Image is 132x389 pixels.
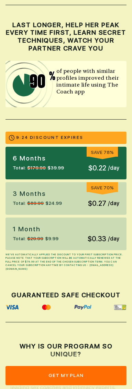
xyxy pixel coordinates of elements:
img: icon [41,304,52,310]
span: $9.99 [45,235,58,242]
span: Total: [13,200,25,207]
span: $29.99 [27,235,43,242]
span: / day [108,164,119,172]
span: % [49,70,55,91]
span: Save 70% [91,185,114,190]
span: $24.99 [45,200,62,207]
img: icon [5,304,19,310]
p: 3 Months [13,189,62,198]
h2: GUARANTEED SAFE CHECKOUT [5,291,126,299]
p: 1 Month [13,225,58,234]
p: WE'VE AUTOMATICALLY APPLIED THE DISCOUNT TO YOUR FIRST SUBSCRIPTION PRICE. PLEASE NOTE THAT YOUR ... [5,253,126,271]
p: 6 months [13,154,64,163]
span: Total: [13,164,25,171]
span: $89.99 [27,200,44,207]
span: $0.22 [88,163,106,173]
img: ssl-secure [114,304,126,310]
span: $0.27 [88,198,106,209]
div: WHY IS OUR PROGRAM SO UNIQUE? [5,343,126,358]
p: of people with similar profiles improved their intimate life using The Coach app [56,68,120,95]
span: / day [108,199,119,208]
span: $179.99 [27,164,46,171]
span: / day [108,235,119,243]
span: 90 [30,72,52,91]
img: icon [74,304,92,310]
span: $39.99 [47,164,64,171]
img: icon [5,61,121,107]
span: Save 78% [91,149,114,155]
h2: Last longer, help her peak every time first, learn secret techniques, watch your partner crave you [5,21,126,53]
button: get my plan [5,366,126,385]
span: $0.33 [88,234,106,244]
p: 9:24 DISCOUNT EXPIRES [16,135,83,141]
span: Total: [13,235,25,242]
